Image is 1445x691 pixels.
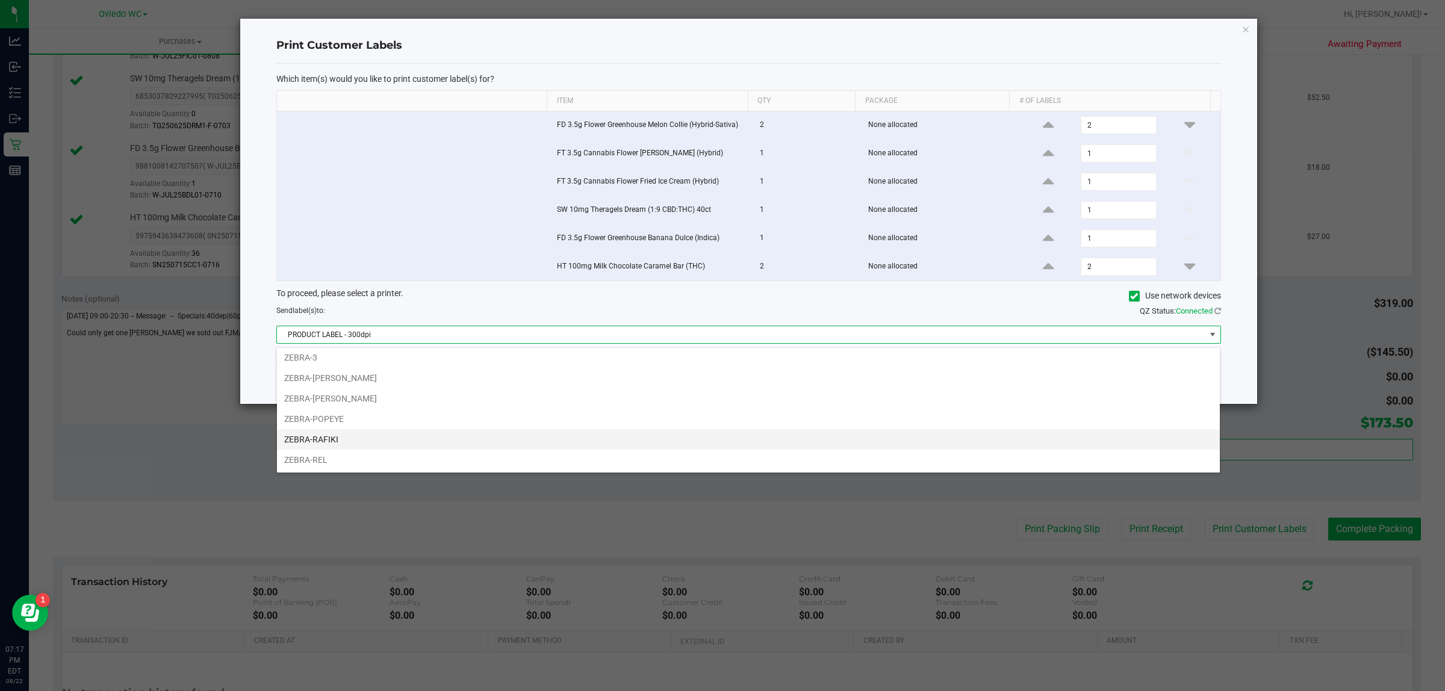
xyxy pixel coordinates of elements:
td: FD 3.5g Flower Greenhouse Banana Dulce (Indica) [550,225,753,253]
th: Qty [748,91,856,111]
td: FT 3.5g Cannabis Flower Fried Ice Cream (Hybrid) [550,168,753,196]
h4: Print Customer Labels [276,38,1221,54]
th: Item [547,91,748,111]
span: PRODUCT LABEL - 300dpi [277,326,1205,343]
td: None allocated [861,253,1017,280]
td: FD 3.5g Flower Greenhouse Melon Collie (Hybrid-Sativa) [550,111,753,140]
li: ZEBRA-3 [277,347,1220,368]
td: 1 [753,140,862,168]
p: Which item(s) would you like to print customer label(s) for? [276,73,1221,84]
td: 1 [753,196,862,225]
td: FT 3.5g Cannabis Flower [PERSON_NAME] (Hybrid) [550,140,753,168]
td: 1 [753,168,862,196]
span: Send to: [276,306,325,315]
td: None allocated [861,196,1017,225]
iframe: Resource center [12,595,48,631]
label: Use network devices [1129,290,1221,302]
th: # of labels [1009,91,1210,111]
td: None allocated [861,140,1017,168]
iframe: Resource center unread badge [36,593,50,607]
td: 2 [753,111,862,140]
td: None allocated [861,168,1017,196]
td: None allocated [861,111,1017,140]
th: Package [855,91,1009,111]
div: To proceed, please select a printer. [267,287,1230,305]
span: Connected [1176,306,1213,315]
li: ZEBRA-[PERSON_NAME] [277,388,1220,409]
li: ZEBRA-POPEYE [277,409,1220,429]
td: None allocated [861,225,1017,253]
li: ZEBRA-[PERSON_NAME] [277,368,1220,388]
td: HT 100mg Milk Chocolate Caramel Bar (THC) [550,253,753,280]
span: label(s) [293,306,317,315]
td: 2 [753,253,862,280]
li: ZEBRA-REL [277,450,1220,470]
td: SW 10mg Theragels Dream (1:9 CBD:THC) 40ct [550,196,753,225]
span: QZ Status: [1140,306,1221,315]
td: 1 [753,225,862,253]
li: ZEBRA-RAFIKI [277,429,1220,450]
